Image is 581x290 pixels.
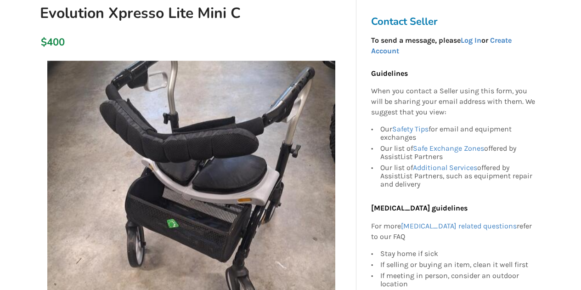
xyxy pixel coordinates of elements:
[392,125,429,133] a: Safety Tips
[371,36,512,55] strong: To send a message, please or
[41,36,46,49] div: $400
[413,144,484,153] a: Safe Exchange Zones
[401,222,517,230] a: [MEDICAL_DATA] related questions
[380,125,536,143] div: Our for email and equipment exchanges
[371,204,468,212] b: [MEDICAL_DATA] guidelines
[413,163,477,172] a: Additional Services
[371,69,408,78] b: Guidelines
[380,259,536,270] div: If selling or buying an item, clean it well first
[371,15,540,28] h3: Contact Seller
[33,4,250,23] h1: Evolution Xpresso Lite Mini C
[380,162,536,188] div: Our list of offered by AssistList Partners, such as equipment repair and delivery
[461,36,481,45] a: Log In
[371,86,536,118] p: When you contact a Seller using this form, you will be sharing your email address with them. We s...
[380,250,536,259] div: Stay home if sick
[380,143,536,162] div: Our list of offered by AssistList Partners
[380,270,536,290] div: If meeting in person, consider an outdoor location
[371,221,536,242] p: For more refer to our FAQ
